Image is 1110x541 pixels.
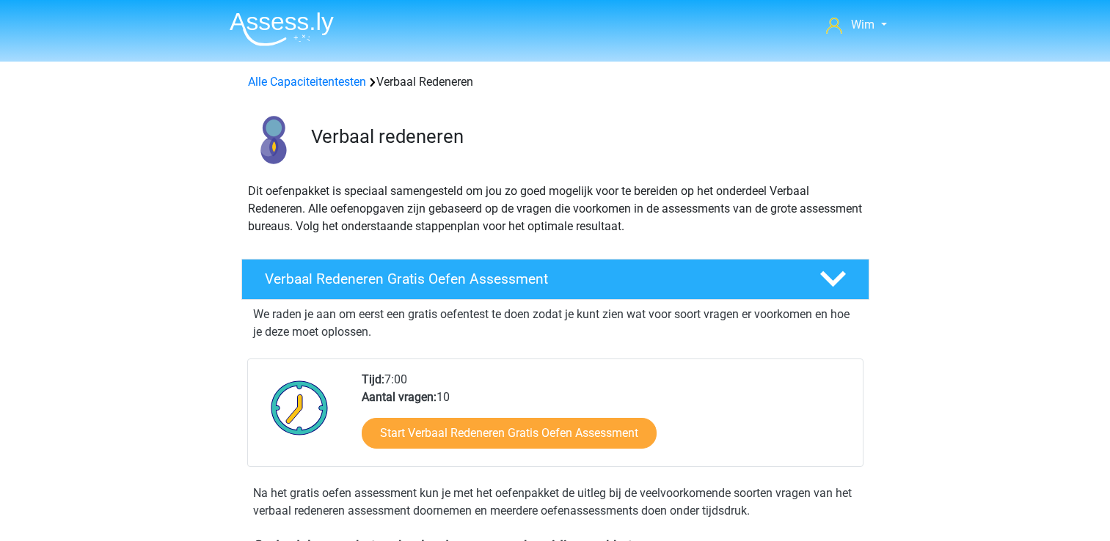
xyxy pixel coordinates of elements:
img: Assessly [230,12,334,46]
div: Verbaal Redeneren [242,73,869,91]
a: Wim [820,16,892,34]
h4: Verbaal Redeneren Gratis Oefen Assessment [265,270,796,287]
img: verbaal redeneren [242,108,304,171]
div: Na het gratis oefen assessment kun je met het oefenpakket de uitleg bij de veelvoorkomende soorte... [247,485,863,520]
a: Start Verbaal Redeneren Gratis Oefen Assessment [362,418,657,449]
b: Aantal vragen: [362,390,437,404]
a: Alle Capaciteitentesten [248,75,366,89]
img: Klok [263,371,337,444]
b: Tijd: [362,372,384,386]
p: Dit oefenpakket is speciaal samengesteld om jou zo goed mogelijk voor te bereiden op het onderdee... [248,183,863,235]
div: 7:00 10 [351,371,862,466]
a: Verbaal Redeneren Gratis Oefen Assessment [235,259,875,300]
span: Wim [851,18,875,32]
p: We raden je aan om eerst een gratis oefentest te doen zodat je kunt zien wat voor soort vragen er... [253,306,858,341]
h3: Verbaal redeneren [311,125,858,148]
